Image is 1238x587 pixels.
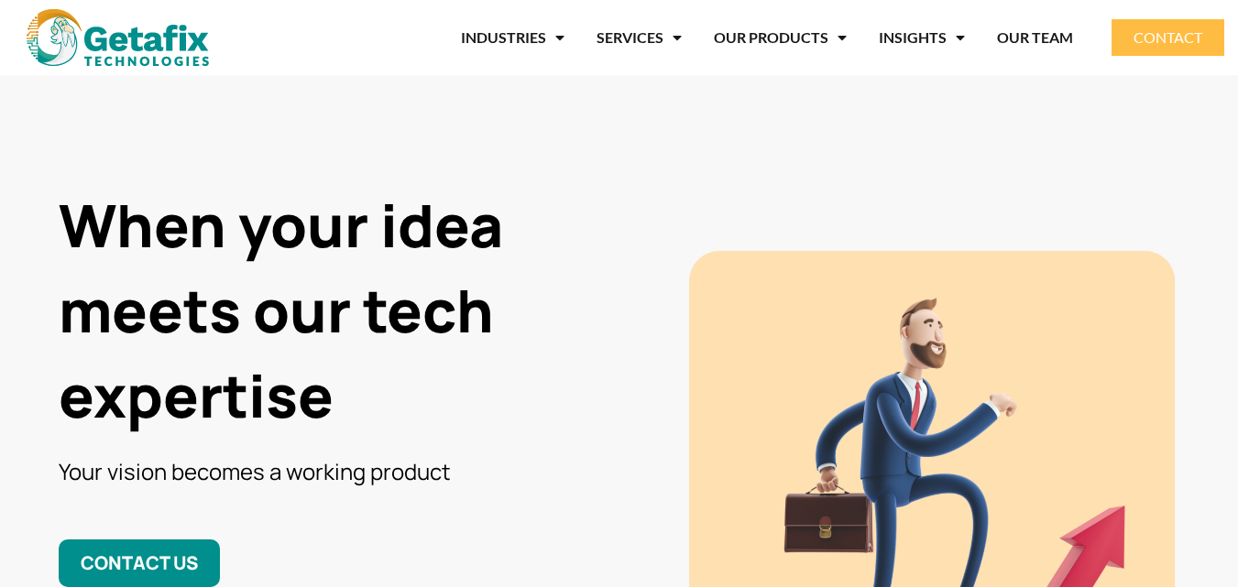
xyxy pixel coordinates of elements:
[59,183,667,438] h1: When your idea meets our tech expertise
[1112,19,1224,56] a: CONTACT
[81,550,198,575] span: CONTACT US
[714,16,847,59] a: OUR PRODUCTS
[245,16,1074,59] nav: Menu
[59,456,667,486] h3: Your vision becomes a working product
[27,9,209,66] img: web and mobile application development company
[879,16,965,59] a: INSIGHTS
[997,16,1073,59] a: OUR TEAM
[597,16,682,59] a: SERVICES
[59,539,220,586] a: CONTACT US
[461,16,564,59] a: INDUSTRIES
[1134,30,1202,45] span: CONTACT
